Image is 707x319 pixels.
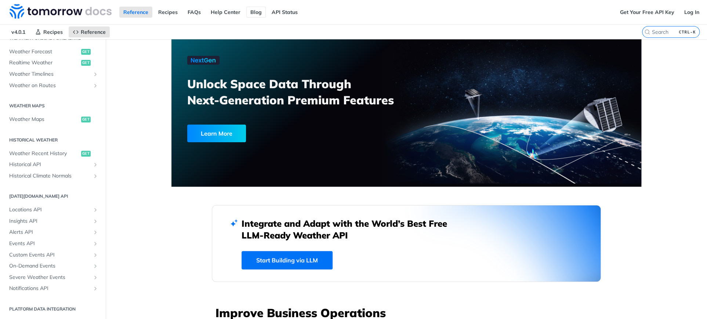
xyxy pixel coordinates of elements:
h2: Integrate and Adapt with the World’s Best Free LLM-Ready Weather API [242,218,458,241]
a: Weather TimelinesShow subpages for Weather Timelines [6,69,100,80]
a: Events APIShow subpages for Events API [6,238,100,249]
a: Recipes [31,26,67,37]
a: API Status [268,7,302,18]
span: Severe Weather Events [9,274,91,281]
a: Recipes [154,7,182,18]
h2: Historical Weather [6,137,100,143]
a: Reference [119,7,152,18]
span: Events API [9,240,91,247]
button: Show subpages for Locations API [93,207,98,213]
h3: Unlock Space Data Through Next-Generation Premium Features [187,76,414,108]
button: Show subpages for Weather on Routes [93,83,98,89]
a: Reference [69,26,110,37]
a: Realtime Weatherget [6,57,100,68]
kbd: CTRL-K [677,28,697,36]
span: get [81,60,91,66]
a: Notifications APIShow subpages for Notifications API [6,283,100,294]
span: Weather Recent History [9,150,79,157]
button: Show subpages for Alerts API [93,229,98,235]
span: Notifications API [9,285,91,292]
a: Weather Mapsget [6,114,100,125]
span: Insights API [9,218,91,225]
span: v4.0.1 [7,26,29,37]
svg: Search [644,29,650,35]
img: NextGen [187,56,220,65]
a: On-Demand EventsShow subpages for On-Demand Events [6,261,100,272]
button: Show subpages for Custom Events API [93,252,98,258]
a: Weather Recent Historyget [6,148,100,159]
span: get [81,117,91,122]
button: Show subpages for Insights API [93,218,98,224]
a: Locations APIShow subpages for Locations API [6,204,100,215]
span: Recipes [43,29,63,35]
a: Custom Events APIShow subpages for Custom Events API [6,250,100,261]
span: Weather Timelines [9,71,91,78]
button: Show subpages for On-Demand Events [93,263,98,269]
button: Show subpages for Events API [93,241,98,247]
button: Show subpages for Weather Timelines [93,71,98,77]
span: get [81,151,91,157]
span: Locations API [9,206,91,214]
a: Log In [680,7,703,18]
span: Weather on Routes [9,82,91,89]
a: Help Center [207,7,244,18]
span: Weather Maps [9,116,79,123]
a: Severe Weather EventsShow subpages for Severe Weather Events [6,272,100,283]
button: Show subpages for Notifications API [93,286,98,291]
span: On-Demand Events [9,262,91,270]
a: Historical Climate NormalsShow subpages for Historical Climate Normals [6,171,100,182]
span: Reference [81,29,106,35]
span: Custom Events API [9,251,91,259]
div: Learn More [187,125,246,142]
a: Alerts APIShow subpages for Alerts API [6,227,100,238]
a: Start Building via LLM [242,251,333,269]
a: Insights APIShow subpages for Insights API [6,216,100,227]
span: Historical Climate Normals [9,172,91,180]
span: Alerts API [9,229,91,236]
h2: [DATE][DOMAIN_NAME] API [6,193,100,200]
a: Weather on RoutesShow subpages for Weather on Routes [6,80,100,91]
button: Show subpages for Severe Weather Events [93,275,98,280]
a: Weather Forecastget [6,46,100,57]
span: Weather Forecast [9,48,79,55]
span: get [81,49,91,55]
span: Realtime Weather [9,59,79,67]
span: Historical API [9,161,91,168]
a: Historical APIShow subpages for Historical API [6,159,100,170]
a: Get Your Free API Key [616,7,678,18]
h2: Platform DATA integration [6,306,100,312]
button: Show subpages for Historical Climate Normals [93,173,98,179]
a: Learn More [187,125,369,142]
a: Blog [246,7,266,18]
button: Show subpages for Historical API [93,162,98,168]
a: FAQs [184,7,205,18]
h2: Weather Maps [6,103,100,109]
img: Tomorrow.io Weather API Docs [10,4,112,19]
